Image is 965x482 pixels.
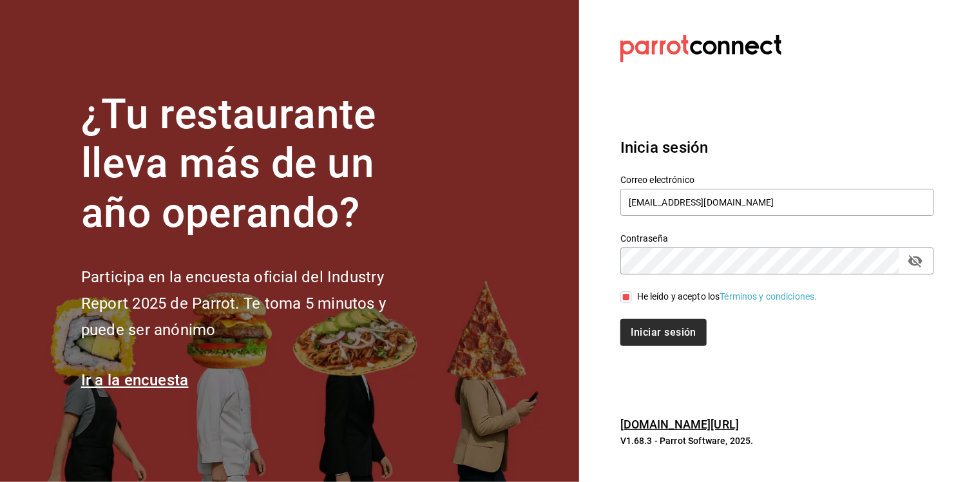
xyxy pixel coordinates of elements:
[620,418,739,431] a: [DOMAIN_NAME][URL]
[620,136,934,159] h3: Inicia sesión
[620,319,707,346] button: Iniciar sesión
[904,250,926,272] button: passwordField
[620,175,934,184] label: Correo electrónico
[620,234,934,243] label: Contraseña
[81,371,189,389] a: Ir a la encuesta
[620,189,934,216] input: Ingresa tu correo electrónico
[81,90,429,238] h1: ¿Tu restaurante lleva más de un año operando?
[637,290,817,304] div: He leído y acepto los
[720,291,817,302] a: Términos y condiciones.
[620,434,934,447] p: V1.68.3 - Parrot Software, 2025.
[81,264,429,343] h2: Participa en la encuesta oficial del Industry Report 2025 de Parrot. Te toma 5 minutos y puede se...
